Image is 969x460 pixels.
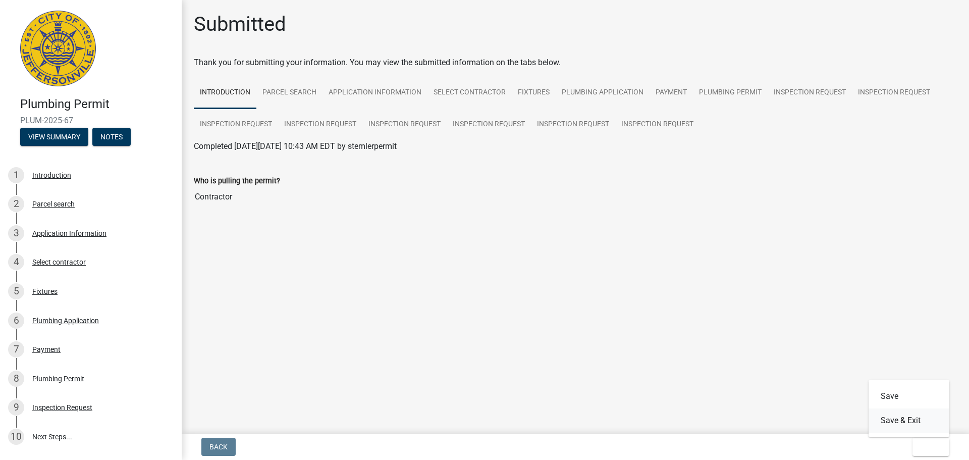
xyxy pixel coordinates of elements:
div: 6 [8,313,24,329]
button: View Summary [20,128,88,146]
div: Introduction [32,172,71,179]
span: PLUM-2025-67 [20,116,161,125]
a: Payment [650,77,693,109]
div: Select contractor [32,259,86,266]
a: Plumbing Application [556,77,650,109]
a: Inspection Request [615,109,699,141]
div: Exit [869,380,949,437]
div: 2 [8,196,24,212]
div: 5 [8,283,24,299]
button: Exit [912,438,949,456]
label: Who is pulling the permit? [194,178,280,185]
a: Plumbing Permit [693,77,768,109]
a: Inspection Request [194,109,278,141]
img: City of Jeffersonville, Indiana [20,11,96,86]
a: Inspection Request [447,109,531,141]
a: Parcel search [256,77,322,109]
a: Select contractor [427,77,512,109]
div: Plumbing Permit [32,375,84,382]
a: Inspection Request [531,109,615,141]
button: Save & Exit [869,408,949,433]
button: Back [201,438,236,456]
h1: Submitted [194,12,286,36]
div: Inspection Request [32,404,92,411]
a: Inspection Request [852,77,936,109]
div: Fixtures [32,288,58,295]
a: Introduction [194,77,256,109]
div: 10 [8,429,24,445]
div: 4 [8,254,24,270]
div: Plumbing Application [32,317,99,324]
a: Fixtures [512,77,556,109]
wm-modal-confirm: Summary [20,133,88,141]
div: Payment [32,346,61,353]
span: Completed [DATE][DATE] 10:43 AM EDT by stemlerpermit [194,141,397,151]
h4: Plumbing Permit [20,97,174,112]
a: Inspection Request [278,109,362,141]
div: Thank you for submitting your information. You may view the submitted information on the tabs below. [194,57,957,69]
a: Inspection Request [362,109,447,141]
div: Application Information [32,230,106,237]
a: Application Information [322,77,427,109]
button: Save [869,384,949,408]
button: Notes [92,128,131,146]
div: 7 [8,341,24,357]
span: Back [209,443,228,451]
wm-modal-confirm: Notes [92,133,131,141]
a: Inspection Request [768,77,852,109]
div: 8 [8,371,24,387]
div: 9 [8,399,24,416]
span: Exit [921,443,935,451]
div: Parcel search [32,200,75,208]
div: 1 [8,167,24,183]
div: 3 [8,225,24,241]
